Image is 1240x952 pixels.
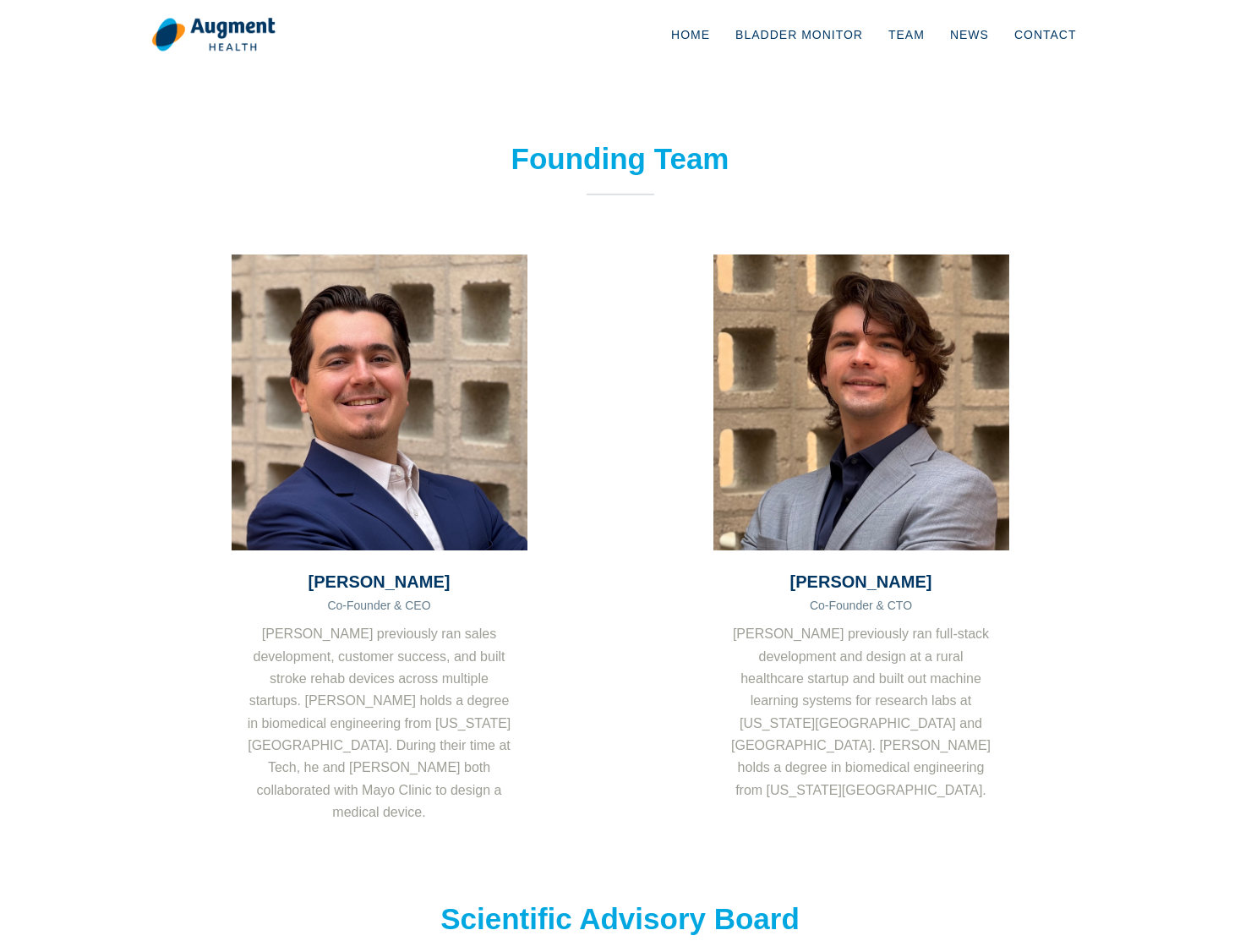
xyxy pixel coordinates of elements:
[232,623,527,824] p: [PERSON_NAME] previously ran sales development, customer success, and built stroke rehab devices ...
[658,7,723,63] a: Home
[232,572,527,592] h3: [PERSON_NAME]
[392,141,849,177] h2: Founding Team
[876,7,937,63] a: Team
[937,7,1002,63] a: News
[713,572,1009,592] h3: [PERSON_NAME]
[232,254,527,550] img: Jared Meyers Headshot
[810,599,912,612] span: Co-Founder & CTO
[327,599,430,612] span: Co-Founder & CEO
[723,7,876,63] a: Bladder Monitor
[151,17,276,52] img: logo
[713,254,1009,550] img: Stephen Kalinsky Headshot
[392,901,849,937] h2: Scientific Advisory Board
[1002,7,1090,63] a: Contact
[713,623,1009,802] p: [PERSON_NAME] previously ran full-stack development and design at a rural healthcare startup and ...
